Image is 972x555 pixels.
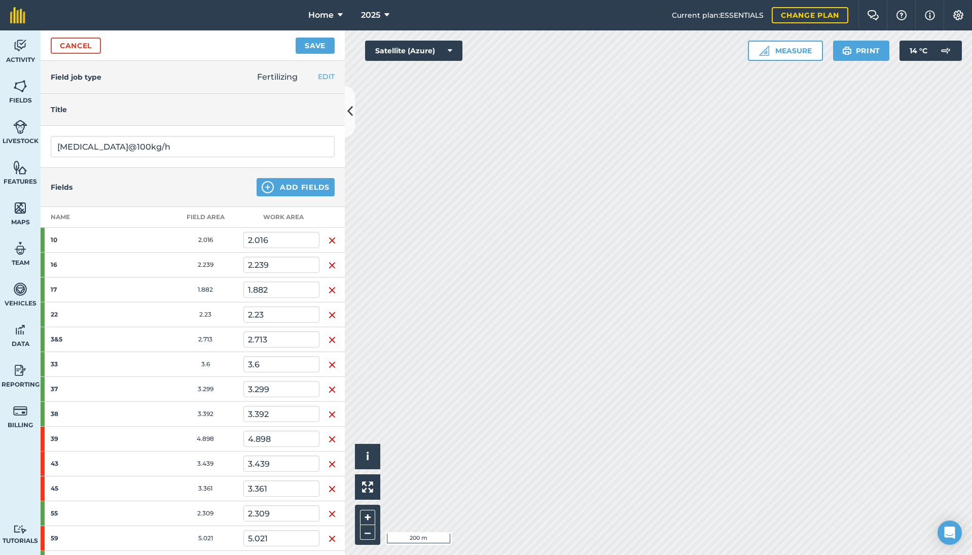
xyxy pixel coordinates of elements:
[759,46,769,56] img: Ruler icon
[167,452,243,476] td: 3.439
[167,302,243,327] td: 2.23
[167,277,243,302] td: 1.882
[51,38,101,54] a: Cancel
[167,253,243,277] td: 2.239
[772,7,848,23] a: Change plan
[328,259,336,271] img: svg+xml;base64,PHN2ZyB4bWxucz0iaHR0cDovL3d3dy53My5vcmcvMjAwMC9zdmciIHdpZHRoPSIxNiIgaGVpZ2h0PSIyNC...
[51,310,130,319] strong: 22
[13,119,27,134] img: svg+xml;base64,PD94bWwgdmVyc2lvbj0iMS4wIiBlbmNvZGluZz0idXRmLTgiPz4KPCEtLSBHZW5lcmF0b3I6IEFkb2JlIE...
[41,207,167,228] th: Name
[13,282,27,297] img: svg+xml;base64,PD94bWwgdmVyc2lvbj0iMS4wIiBlbmNvZGluZz0idXRmLTgiPz4KPCEtLSBHZW5lcmF0b3I6IEFkb2JlIE...
[328,408,336,421] img: svg+xml;base64,PHN2ZyB4bWxucz0iaHR0cDovL3d3dy53My5vcmcvMjAwMC9zdmciIHdpZHRoPSIxNiIgaGVpZ2h0PSIyNC...
[51,484,130,493] strong: 45
[328,508,336,520] img: svg+xml;base64,PHN2ZyB4bWxucz0iaHR0cDovL3d3dy53My5vcmcvMjAwMC9zdmciIHdpZHRoPSIxNiIgaGVpZ2h0PSIyNC...
[365,41,462,61] button: Satellite (Azure)
[925,9,935,21] img: svg+xml;base64,PHN2ZyB4bWxucz0iaHR0cDovL3d3dy53My5vcmcvMjAwMC9zdmciIHdpZHRoPSIxNyIgaGVpZ2h0PSIxNy...
[51,410,130,418] strong: 38
[13,322,27,337] img: svg+xml;base64,PD94bWwgdmVyc2lvbj0iMS4wIiBlbmNvZGluZz0idXRmLTgiPz4KPCEtLSBHZW5lcmF0b3I6IEFkb2JlIE...
[13,403,27,419] img: svg+xml;base64,PD94bWwgdmVyc2lvbj0iMS4wIiBlbmNvZGluZz0idXRmLTgiPz4KPCEtLSBHZW5lcmF0b3I6IEFkb2JlIE...
[355,444,380,469] button: i
[13,525,27,534] img: svg+xml;base64,PD94bWwgdmVyc2lvbj0iMS4wIiBlbmNvZGluZz0idXRmLTgiPz4KPCEtLSBHZW5lcmF0b3I6IEFkb2JlIE...
[308,9,334,21] span: Home
[328,334,336,346] img: svg+xml;base64,PHN2ZyB4bWxucz0iaHR0cDovL3d3dy53My5vcmcvMjAwMC9zdmciIHdpZHRoPSIxNiIgaGVpZ2h0PSIyNC...
[51,460,130,468] strong: 43
[51,385,130,393] strong: 37
[167,327,243,352] td: 2.713
[167,377,243,402] td: 3.299
[51,182,73,193] h4: Fields
[167,526,243,551] td: 5.021
[51,104,335,115] h4: Title
[328,483,336,495] img: svg+xml;base64,PHN2ZyB4bWxucz0iaHR0cDovL3d3dy53My5vcmcvMjAwMC9zdmciIHdpZHRoPSIxNiIgaGVpZ2h0PSIyNC...
[51,534,130,542] strong: 59
[935,41,956,61] img: svg+xml;base64,PD94bWwgdmVyc2lvbj0iMS4wIiBlbmNvZGluZz0idXRmLTgiPz4KPCEtLSBHZW5lcmF0b3I6IEFkb2JlIE...
[51,335,130,343] strong: 3&5
[51,286,130,294] strong: 17
[867,10,879,20] img: Two speech bubbles overlapping with the left bubble in the forefront
[13,160,27,175] img: svg+xml;base64,PHN2ZyB4bWxucz0iaHR0cDovL3d3dy53My5vcmcvMjAwMC9zdmciIHdpZHRoPSI1NiIgaGVpZ2h0PSI2MC...
[167,501,243,526] td: 2.309
[361,9,380,21] span: 2025
[328,284,336,296] img: svg+xml;base64,PHN2ZyB4bWxucz0iaHR0cDovL3d3dy53My5vcmcvMjAwMC9zdmciIHdpZHRoPSIxNiIgaGVpZ2h0PSIyNC...
[13,241,27,256] img: svg+xml;base64,PD94bWwgdmVyc2lvbj0iMS4wIiBlbmNvZGluZz0idXRmLTgiPz4KPCEtLSBHZW5lcmF0b3I6IEFkb2JlIE...
[360,525,375,540] button: –
[51,72,101,83] h4: Field job type
[167,427,243,452] td: 4.898
[167,352,243,377] td: 3.6
[257,72,298,82] span: Fertilizing
[51,360,130,368] strong: 33
[328,234,336,247] img: svg+xml;base64,PHN2ZyB4bWxucz0iaHR0cDovL3d3dy53My5vcmcvMjAwMC9zdmciIHdpZHRoPSIxNiIgaGVpZ2h0PSIyNC...
[952,10,964,20] img: A cog icon
[328,384,336,396] img: svg+xml;base64,PHN2ZyB4bWxucz0iaHR0cDovL3d3dy53My5vcmcvMjAwMC9zdmciIHdpZHRoPSIxNiIgaGVpZ2h0PSIyNC...
[51,261,130,269] strong: 16
[328,533,336,545] img: svg+xml;base64,PHN2ZyB4bWxucz0iaHR0cDovL3d3dy53My5vcmcvMjAwMC9zdmciIHdpZHRoPSIxNiIgaGVpZ2h0PSIyNC...
[362,481,373,493] img: Four arrows, one pointing top left, one top right, one bottom right and the last bottom left
[899,41,962,61] button: 14 °C
[13,79,27,94] img: svg+xml;base64,PHN2ZyB4bWxucz0iaHR0cDovL3d3dy53My5vcmcvMjAwMC9zdmciIHdpZHRoPSI1NiIgaGVpZ2h0PSI2MC...
[296,38,335,54] button: Save
[748,41,823,61] button: Measure
[328,433,336,445] img: svg+xml;base64,PHN2ZyB4bWxucz0iaHR0cDovL3d3dy53My5vcmcvMjAwMC9zdmciIHdpZHRoPSIxNiIgaGVpZ2h0PSIyNC...
[833,41,890,61] button: Print
[243,207,319,228] th: Work area
[262,181,274,193] img: svg+xml;base64,PHN2ZyB4bWxucz0iaHR0cDovL3d3dy53My5vcmcvMjAwMC9zdmciIHdpZHRoPSIxNCIgaGVpZ2h0PSIyNC...
[51,136,335,157] input: What needs doing?
[167,476,243,501] td: 3.361
[51,236,130,244] strong: 10
[938,521,962,545] div: Open Intercom Messenger
[328,359,336,371] img: svg+xml;base64,PHN2ZyB4bWxucz0iaHR0cDovL3d3dy53My5vcmcvMjAwMC9zdmciIHdpZHRoPSIxNiIgaGVpZ2h0PSIyNC...
[10,7,25,23] img: fieldmargin Logo
[167,207,243,228] th: Field Area
[895,10,908,20] img: A question mark icon
[257,178,335,196] button: Add Fields
[672,10,764,21] span: Current plan : ESSENTIALS
[328,458,336,470] img: svg+xml;base64,PHN2ZyB4bWxucz0iaHR0cDovL3d3dy53My5vcmcvMjAwMC9zdmciIHdpZHRoPSIxNiIgaGVpZ2h0PSIyNC...
[318,71,335,82] button: EDIT
[842,45,852,57] img: svg+xml;base64,PHN2ZyB4bWxucz0iaHR0cDovL3d3dy53My5vcmcvMjAwMC9zdmciIHdpZHRoPSIxOSIgaGVpZ2h0PSIyNC...
[51,435,130,443] strong: 39
[51,509,130,517] strong: 55
[13,363,27,378] img: svg+xml;base64,PD94bWwgdmVyc2lvbj0iMS4wIiBlbmNvZGluZz0idXRmLTgiPz4KPCEtLSBHZW5lcmF0b3I6IEFkb2JlIE...
[167,228,243,253] td: 2.016
[910,41,927,61] span: 14 ° C
[13,200,27,216] img: svg+xml;base64,PHN2ZyB4bWxucz0iaHR0cDovL3d3dy53My5vcmcvMjAwMC9zdmciIHdpZHRoPSI1NiIgaGVpZ2h0PSI2MC...
[13,38,27,53] img: svg+xml;base64,PD94bWwgdmVyc2lvbj0iMS4wIiBlbmNvZGluZz0idXRmLTgiPz4KPCEtLSBHZW5lcmF0b3I6IEFkb2JlIE...
[366,450,369,463] span: i
[360,510,375,525] button: +
[167,402,243,427] td: 3.392
[328,309,336,321] img: svg+xml;base64,PHN2ZyB4bWxucz0iaHR0cDovL3d3dy53My5vcmcvMjAwMC9zdmciIHdpZHRoPSIxNiIgaGVpZ2h0PSIyNC...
